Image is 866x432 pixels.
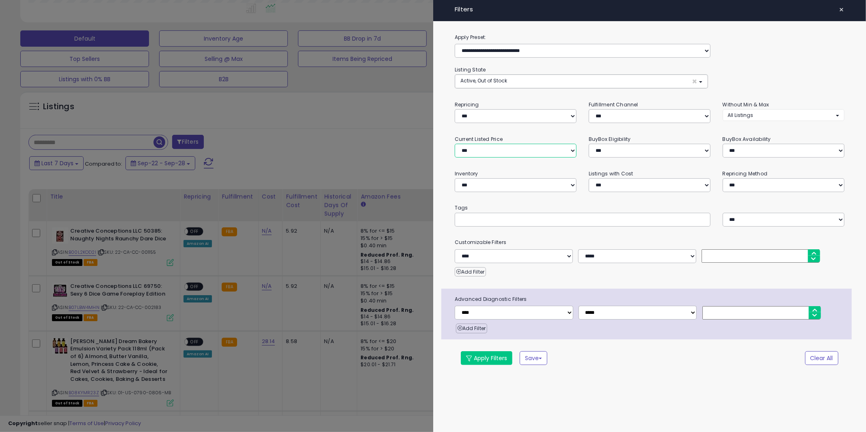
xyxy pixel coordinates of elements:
[460,77,507,84] span: Active, Out of Stock
[805,351,838,365] button: Clear All
[449,238,851,247] small: Customizable Filters
[520,351,547,365] button: Save
[455,75,708,88] button: Active, Out of Stock ×
[723,101,769,108] small: Without Min & Max
[692,77,698,86] span: ×
[839,4,844,15] span: ×
[589,170,633,177] small: Listings with Cost
[723,136,771,143] small: BuyBox Availability
[723,109,844,121] button: All Listings
[449,295,852,304] span: Advanced Diagnostic Filters
[449,33,851,42] label: Apply Preset:
[455,267,486,277] button: Add Filter
[456,324,487,333] button: Add Filter
[455,170,478,177] small: Inventory
[449,203,851,212] small: Tags
[589,101,638,108] small: Fulfillment Channel
[455,6,844,13] h4: Filters
[728,112,754,119] span: All Listings
[723,170,768,177] small: Repricing Method
[836,4,848,15] button: ×
[589,136,631,143] small: BuyBox Eligibility
[455,136,503,143] small: Current Listed Price
[461,351,512,365] button: Apply Filters
[455,66,486,73] small: Listing State
[455,101,479,108] small: Repricing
